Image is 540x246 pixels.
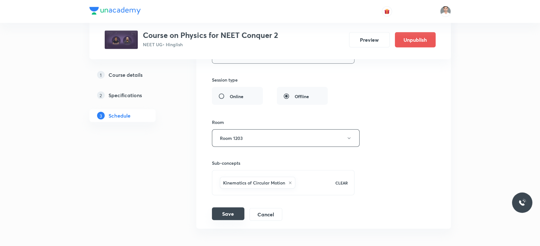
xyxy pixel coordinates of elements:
[518,199,526,206] img: ttu
[440,6,451,17] img: Mant Lal
[143,41,278,48] p: NEET UG • Hinglish
[395,32,436,47] button: Unpublish
[97,71,105,79] p: 1
[349,32,390,47] button: Preview
[212,160,355,166] h6: Sub-concepts
[249,208,282,221] button: Cancel
[382,6,392,17] button: avatar
[212,129,360,147] button: Room 1203
[223,179,285,186] h6: Kinematics of Circular Motion
[212,119,224,126] h6: Room
[89,7,141,15] img: Company Logo
[143,31,278,40] h3: Course on Physics for NEET Conquer 2
[109,91,142,99] h5: Specifications
[384,9,390,14] img: avatar
[335,180,348,186] p: CLEAR
[97,91,105,99] p: 2
[97,112,105,119] p: 3
[89,69,176,81] a: 1Course details
[109,112,130,119] h5: Schedule
[89,7,141,16] a: Company Logo
[212,76,238,83] h6: Session type
[212,207,244,220] button: Save
[109,71,143,79] h5: Course details
[89,89,176,102] a: 2Specifications
[105,31,138,49] img: 7c67cda4e083471d9c111fbba7e09637.jpg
